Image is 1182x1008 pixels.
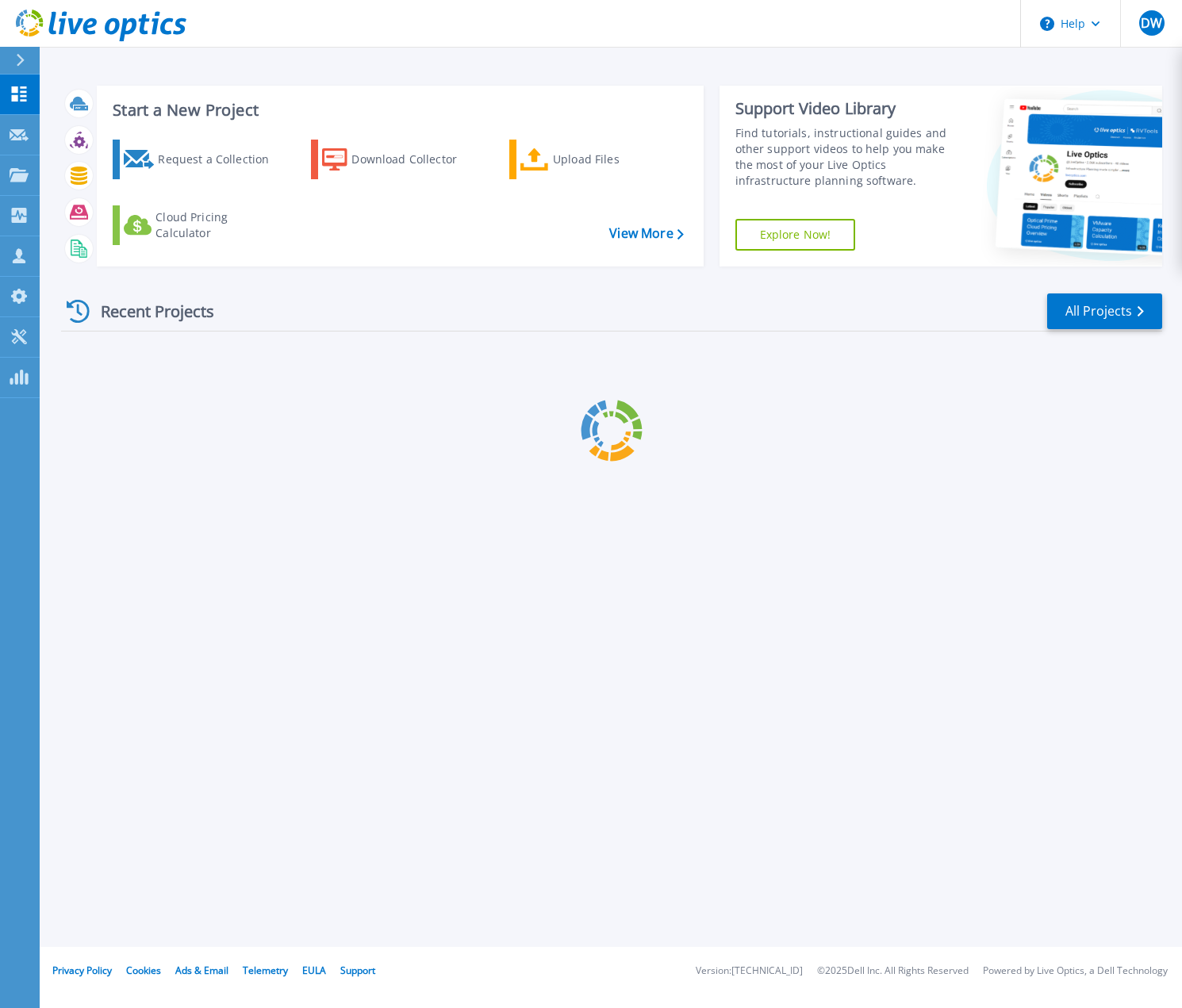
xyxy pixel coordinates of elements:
[126,964,161,977] a: Cookies
[1141,17,1162,29] span: DW
[696,966,803,976] li: Version: [TECHNICAL_ID]
[983,966,1168,976] li: Powered by Live Optics, a Dell Technology
[175,964,228,977] a: Ads & Email
[52,964,112,977] a: Privacy Policy
[735,219,856,251] a: Explore Now!
[553,144,680,175] div: Upload Files
[735,98,957,119] div: Support Video Library
[735,125,957,189] div: Find tutorials, instructional guides and other support videos to help you make the most of your L...
[509,140,686,179] a: Upload Files
[155,209,282,241] div: Cloud Pricing Calculator
[609,226,683,241] a: View More
[351,144,478,175] div: Download Collector
[1047,293,1162,329] a: All Projects
[243,964,288,977] a: Telemetry
[113,205,290,245] a: Cloud Pricing Calculator
[311,140,488,179] a: Download Collector
[340,964,375,977] a: Support
[158,144,285,175] div: Request a Collection
[113,102,683,119] h3: Start a New Project
[817,966,969,976] li: © 2025 Dell Inc. All Rights Reserved
[302,964,326,977] a: EULA
[61,292,236,331] div: Recent Projects
[113,140,290,179] a: Request a Collection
